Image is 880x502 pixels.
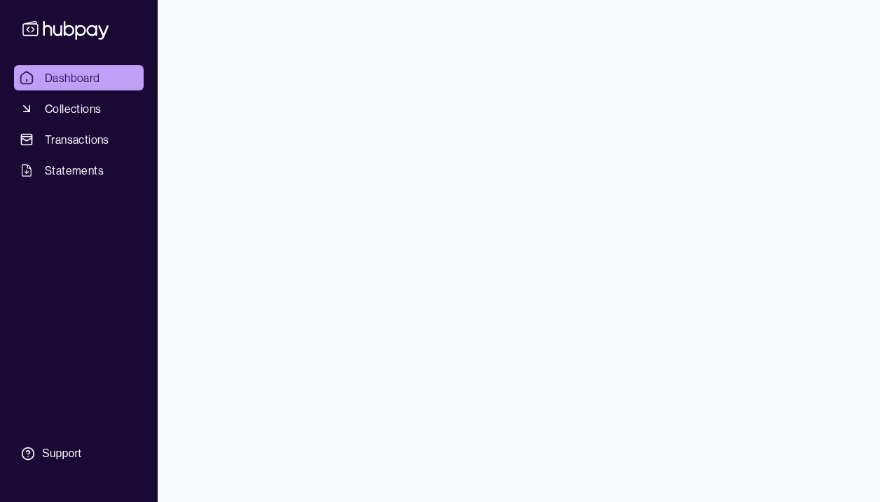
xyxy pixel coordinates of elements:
span: Transactions [45,131,109,148]
span: Statements [45,162,104,179]
a: Collections [14,96,144,121]
span: Dashboard [45,69,100,86]
span: Collections [45,100,101,117]
a: Support [14,439,144,468]
a: Statements [14,158,144,183]
a: Transactions [14,127,144,152]
a: Dashboard [14,65,144,90]
div: Support [42,446,81,461]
